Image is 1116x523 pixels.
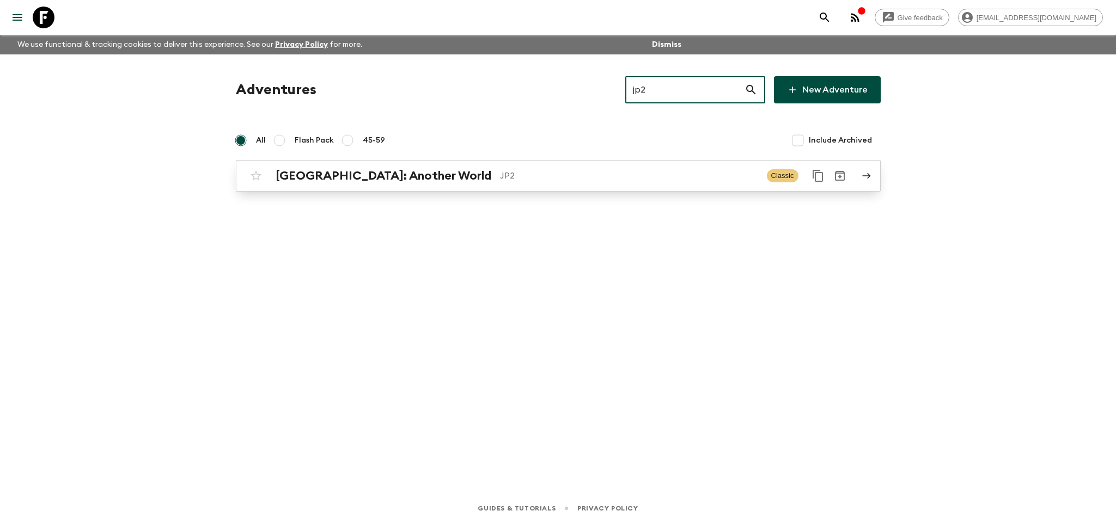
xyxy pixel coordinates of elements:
[7,7,28,28] button: menu
[275,41,328,48] a: Privacy Policy
[767,169,798,182] span: Classic
[236,79,316,101] h1: Adventures
[807,165,829,187] button: Duplicate for 45-59
[13,35,367,54] p: We use functional & tracking cookies to deliver this experience. See our for more.
[478,502,556,514] a: Guides & Tutorials
[774,76,881,103] a: New Adventure
[276,169,491,183] h2: [GEOGRAPHIC_DATA]: Another World
[829,165,851,187] button: Archive
[236,160,881,192] a: [GEOGRAPHIC_DATA]: Another WorldJP2ClassicDuplicate for 45-59Archive
[809,135,872,146] span: Include Archived
[363,135,385,146] span: 45-59
[892,14,949,22] span: Give feedback
[577,502,638,514] a: Privacy Policy
[875,9,949,26] a: Give feedback
[958,9,1103,26] div: [EMAIL_ADDRESS][DOMAIN_NAME]
[649,37,684,52] button: Dismiss
[500,169,758,182] p: JP2
[814,7,836,28] button: search adventures
[256,135,266,146] span: All
[295,135,334,146] span: Flash Pack
[971,14,1102,22] span: [EMAIL_ADDRESS][DOMAIN_NAME]
[625,75,745,105] input: e.g. AR1, Argentina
